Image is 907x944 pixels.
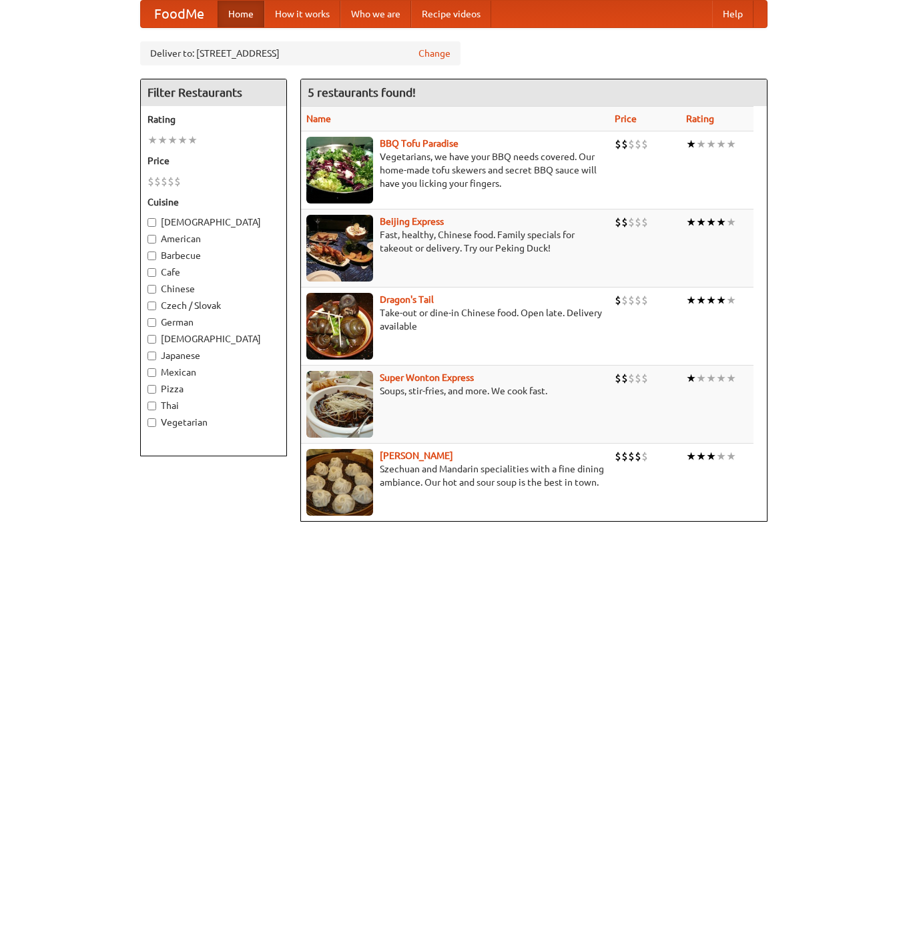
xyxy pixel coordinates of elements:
[615,215,621,229] li: $
[726,215,736,229] li: ★
[147,399,280,412] label: Thai
[641,371,648,386] li: $
[615,113,637,124] a: Price
[621,137,628,151] li: $
[147,299,280,312] label: Czech / Slovak
[147,282,280,296] label: Chinese
[696,293,706,308] li: ★
[706,215,716,229] li: ★
[306,449,373,516] img: shandong.jpg
[174,174,181,189] li: $
[628,293,635,308] li: $
[726,449,736,464] li: ★
[147,266,280,279] label: Cafe
[686,137,696,151] li: ★
[147,174,154,189] li: $
[726,137,736,151] li: ★
[147,285,156,294] input: Chinese
[306,137,373,203] img: tofuparadise.jpg
[147,402,156,410] input: Thai
[306,215,373,282] img: beijing.jpg
[641,137,648,151] li: $
[628,215,635,229] li: $
[418,47,450,60] a: Change
[340,1,411,27] a: Who we are
[615,137,621,151] li: $
[306,306,605,333] p: Take-out or dine-in Chinese food. Open late. Delivery available
[147,113,280,126] h5: Rating
[380,372,474,383] a: Super Wonton Express
[147,418,156,427] input: Vegetarian
[712,1,753,27] a: Help
[147,215,280,229] label: [DEMOGRAPHIC_DATA]
[147,385,156,394] input: Pizza
[716,371,726,386] li: ★
[306,150,605,190] p: Vegetarians, we have your BBQ needs covered. Our home-made tofu skewers and secret BBQ sauce will...
[635,137,641,151] li: $
[726,371,736,386] li: ★
[380,138,459,149] a: BBQ Tofu Paradise
[147,252,156,260] input: Barbecue
[147,416,280,429] label: Vegetarian
[621,215,628,229] li: $
[306,113,331,124] a: Name
[716,449,726,464] li: ★
[696,449,706,464] li: ★
[168,174,174,189] li: $
[615,293,621,308] li: $
[147,154,280,167] h5: Price
[158,133,168,147] li: ★
[615,449,621,464] li: $
[147,368,156,377] input: Mexican
[686,371,696,386] li: ★
[147,382,280,396] label: Pizza
[147,268,156,277] input: Cafe
[706,137,716,151] li: ★
[696,371,706,386] li: ★
[716,137,726,151] li: ★
[635,449,641,464] li: $
[306,228,605,255] p: Fast, healthy, Chinese food. Family specials for takeout or delivery. Try our Peking Duck!
[140,41,461,65] div: Deliver to: [STREET_ADDRESS]
[306,384,605,398] p: Soups, stir-fries, and more. We cook fast.
[635,215,641,229] li: $
[621,449,628,464] li: $
[147,318,156,327] input: German
[141,79,286,106] h4: Filter Restaurants
[147,218,156,227] input: [DEMOGRAPHIC_DATA]
[306,462,605,489] p: Szechuan and Mandarin specialities with a fine dining ambiance. Our hot and sour soup is the best...
[380,450,453,461] a: [PERSON_NAME]
[621,371,628,386] li: $
[380,294,434,305] a: Dragon's Tail
[411,1,491,27] a: Recipe videos
[686,449,696,464] li: ★
[706,449,716,464] li: ★
[154,174,161,189] li: $
[178,133,188,147] li: ★
[218,1,264,27] a: Home
[686,113,714,124] a: Rating
[147,249,280,262] label: Barbecue
[147,349,280,362] label: Japanese
[308,86,416,99] ng-pluralize: 5 restaurants found!
[147,195,280,209] h5: Cuisine
[147,232,280,246] label: American
[621,293,628,308] li: $
[264,1,340,27] a: How it works
[696,137,706,151] li: ★
[686,293,696,308] li: ★
[706,371,716,386] li: ★
[641,215,648,229] li: $
[686,215,696,229] li: ★
[726,293,736,308] li: ★
[188,133,198,147] li: ★
[380,216,444,227] a: Beijing Express
[716,293,726,308] li: ★
[635,293,641,308] li: $
[696,215,706,229] li: ★
[628,137,635,151] li: $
